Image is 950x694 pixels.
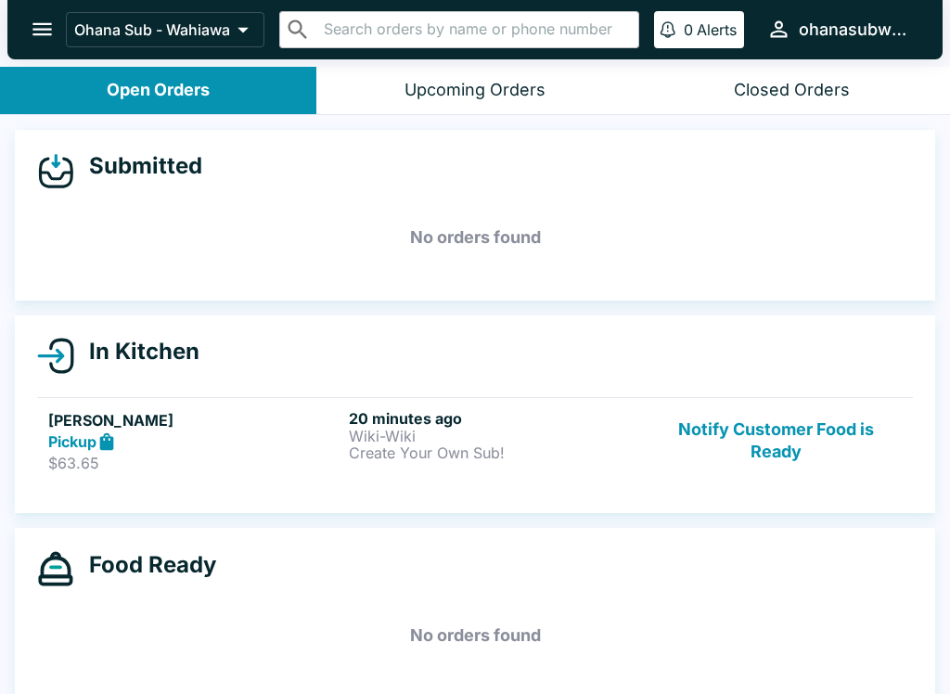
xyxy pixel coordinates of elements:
[37,397,913,484] a: [PERSON_NAME]Pickup$63.6520 minutes agoWiki-WikiCreate Your Own Sub!Notify Customer Food is Ready
[107,80,210,101] div: Open Orders
[349,409,642,428] h6: 20 minutes ago
[318,17,631,43] input: Search orders by name or phone number
[74,152,202,180] h4: Submitted
[37,602,913,669] h5: No orders found
[48,454,341,472] p: $63.65
[684,20,693,39] p: 0
[404,80,546,101] div: Upcoming Orders
[74,551,216,579] h4: Food Ready
[19,6,66,53] button: open drawer
[650,409,902,473] button: Notify Customer Food is Ready
[74,338,199,366] h4: In Kitchen
[74,20,230,39] p: Ohana Sub - Wahiawa
[48,409,341,431] h5: [PERSON_NAME]
[799,19,913,41] div: ohanasubwahiawa
[48,432,96,451] strong: Pickup
[697,20,737,39] p: Alerts
[349,444,642,461] p: Create Your Own Sub!
[734,80,850,101] div: Closed Orders
[66,12,264,47] button: Ohana Sub - Wahiawa
[349,428,642,444] p: Wiki-Wiki
[759,9,920,49] button: ohanasubwahiawa
[37,204,913,271] h5: No orders found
